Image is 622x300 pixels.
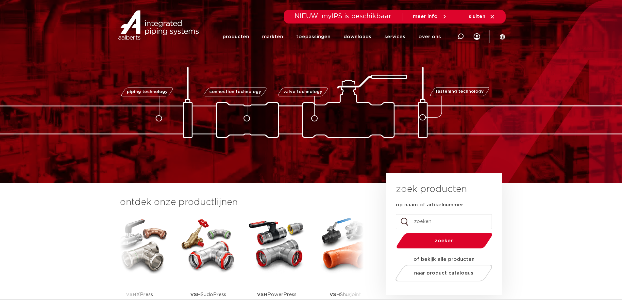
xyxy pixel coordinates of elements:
a: meer info [413,14,447,20]
span: piping technology [127,90,168,94]
h3: ontdek onze productlijnen [120,196,364,209]
a: naar product catalogus [394,265,494,281]
span: NIEUW: myIPS is beschikbaar [294,13,392,20]
div: my IPS [474,29,480,44]
button: zoeken [394,232,495,249]
a: producten [223,24,249,49]
a: sluiten [469,14,495,20]
a: toepassingen [296,24,330,49]
span: sluiten [469,14,485,19]
h3: zoek producten [396,183,467,196]
span: meer info [413,14,438,19]
strong: VSH [190,292,201,297]
input: zoeken [396,214,492,229]
strong: VSH [329,292,340,297]
span: fastening technology [436,90,484,94]
strong: of bekijk alle producten [413,257,475,262]
span: valve technology [283,90,322,94]
label: op naam of artikelnummer [396,202,463,208]
a: services [384,24,405,49]
span: zoeken [413,238,476,243]
strong: VSH [126,292,136,297]
a: downloads [344,24,371,49]
a: over ons [418,24,441,49]
span: naar product catalogus [414,271,473,276]
strong: VSH [257,292,267,297]
nav: Menu [223,24,441,49]
span: connection technology [209,90,261,94]
a: markten [262,24,283,49]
